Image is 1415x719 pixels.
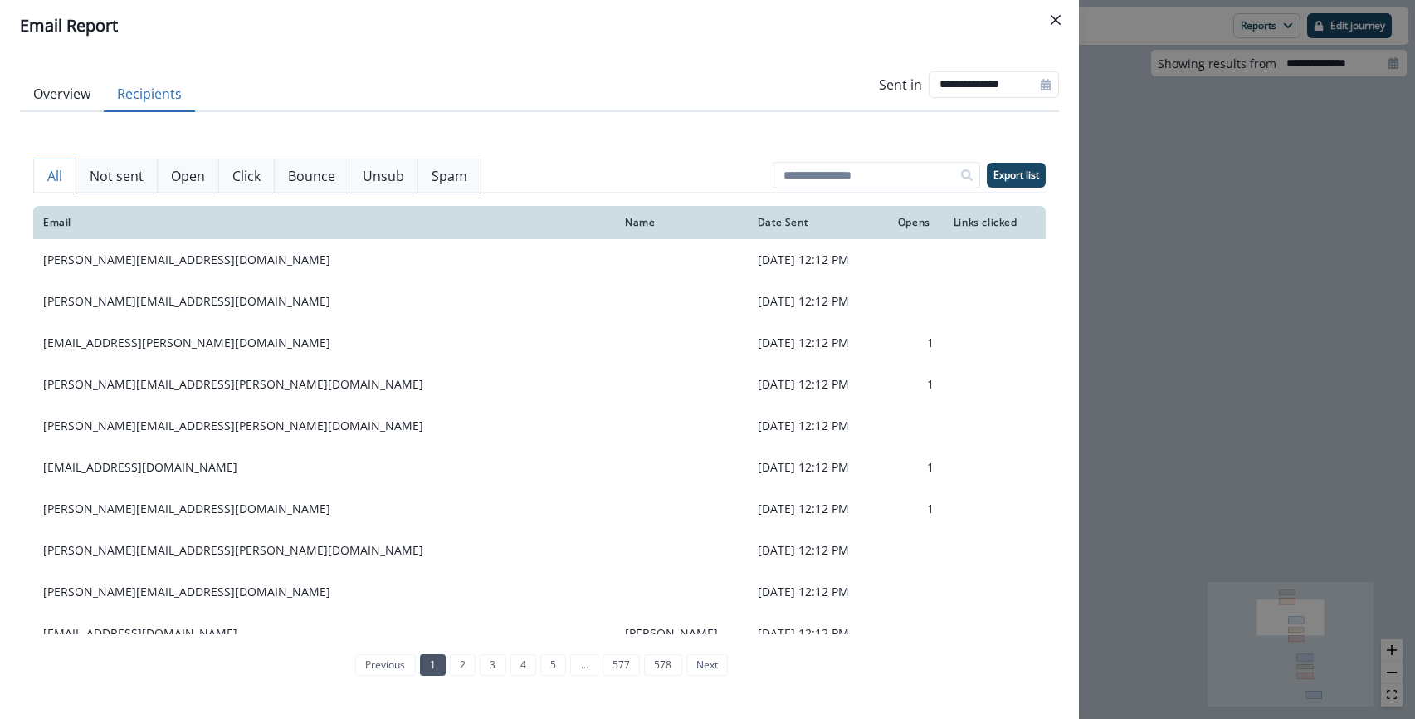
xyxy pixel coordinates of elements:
td: [EMAIL_ADDRESS][DOMAIN_NAME] [33,613,615,654]
div: Email [43,216,605,229]
p: [DATE] 12:12 PM [758,625,868,642]
p: [DATE] 12:12 PM [758,293,868,310]
td: [PERSON_NAME][EMAIL_ADDRESS][DOMAIN_NAME] [33,281,615,322]
td: [EMAIL_ADDRESS][PERSON_NAME][DOMAIN_NAME] [33,322,615,364]
a: Page 1 is your current page [420,654,446,676]
td: [PERSON_NAME][EMAIL_ADDRESS][PERSON_NAME][DOMAIN_NAME] [33,405,615,447]
td: [PERSON_NAME][EMAIL_ADDRESS][DOMAIN_NAME] [33,488,615,530]
ul: Pagination [351,654,728,676]
p: Click [232,166,261,186]
td: 1 [878,447,944,488]
p: Bounce [288,166,335,186]
p: [DATE] 12:12 PM [758,335,868,351]
td: [PERSON_NAME][EMAIL_ADDRESS][PERSON_NAME][DOMAIN_NAME] [33,364,615,405]
p: [DATE] 12:12 PM [758,252,868,268]
a: Page 578 [644,654,681,676]
button: Overview [20,77,104,112]
a: Page 5 [540,654,566,676]
p: [DATE] 12:12 PM [758,418,868,434]
a: Next page [686,654,728,676]
p: [DATE] 12:12 PM [758,542,868,559]
a: Jump forward [570,654,598,676]
p: Export list [993,169,1039,181]
td: 1 [878,322,944,364]
p: All [47,166,62,186]
p: [DATE] 12:12 PM [758,584,868,600]
td: [PERSON_NAME][EMAIL_ADDRESS][PERSON_NAME][DOMAIN_NAME] [33,530,615,571]
a: Page 3 [480,654,505,676]
p: Spam [432,166,467,186]
a: Page 2 [450,654,476,676]
div: Date Sent [758,216,868,229]
td: [EMAIL_ADDRESS][DOMAIN_NAME] [33,447,615,488]
a: Page 577 [603,654,640,676]
p: [DATE] 12:12 PM [758,501,868,517]
div: Name [625,216,738,229]
p: [DATE] 12:12 PM [758,376,868,393]
div: Links clicked [954,216,1036,229]
p: Open [171,166,205,186]
td: [PERSON_NAME][EMAIL_ADDRESS][DOMAIN_NAME] [33,239,615,281]
button: Recipients [104,77,195,112]
td: [PERSON_NAME][EMAIL_ADDRESS][DOMAIN_NAME] [33,571,615,613]
td: 1 [878,364,944,405]
td: [PERSON_NAME] [615,613,748,654]
td: 1 [878,488,944,530]
button: Export list [987,163,1046,188]
p: Not sent [90,166,144,186]
p: Unsub [363,166,404,186]
p: Sent in [879,75,922,95]
div: Opens [888,216,934,229]
div: Email Report [20,13,1059,38]
a: Page 4 [510,654,536,676]
button: Close [1042,7,1069,33]
p: [DATE] 12:12 PM [758,459,868,476]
